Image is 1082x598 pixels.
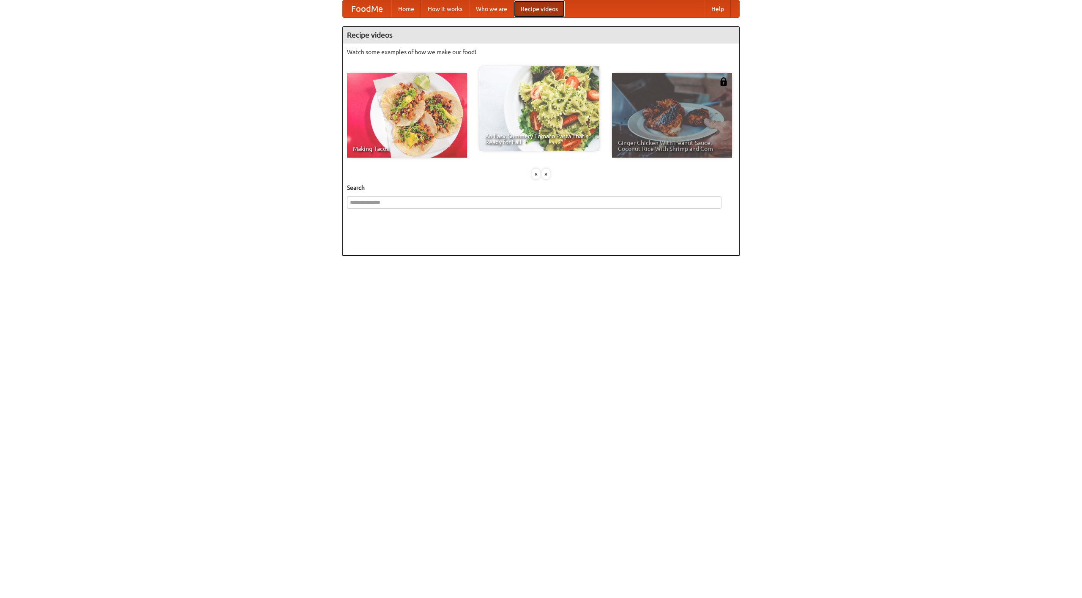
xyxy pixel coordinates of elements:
a: Who we are [469,0,514,17]
h4: Recipe videos [343,27,739,44]
p: Watch some examples of how we make our food! [347,48,735,56]
a: Help [705,0,731,17]
a: Making Tacos [347,73,467,158]
span: Making Tacos [353,146,461,152]
div: » [542,169,550,179]
a: How it works [421,0,469,17]
img: 483408.png [719,77,728,86]
a: Recipe videos [514,0,565,17]
a: FoodMe [343,0,391,17]
span: An Easy, Summery Tomato Pasta That's Ready for Fall [485,133,593,145]
h5: Search [347,183,735,192]
div: « [532,169,540,179]
a: Home [391,0,421,17]
a: An Easy, Summery Tomato Pasta That's Ready for Fall [479,66,599,151]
